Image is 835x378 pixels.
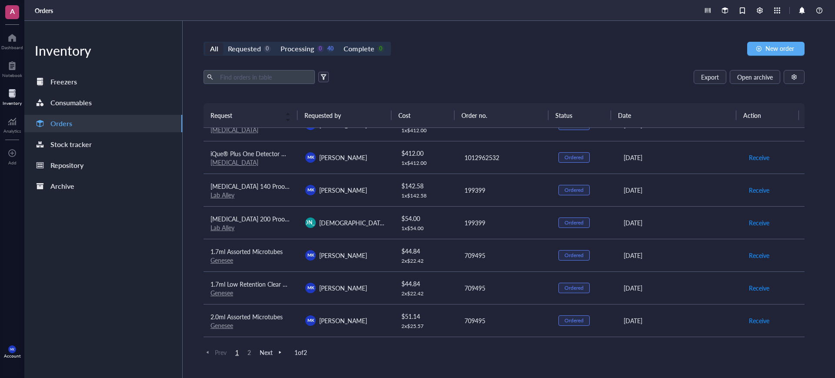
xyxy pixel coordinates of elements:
div: 0 [377,45,384,53]
div: $ 412.00 [401,148,450,158]
a: Stock tracker [24,136,182,153]
a: [MEDICAL_DATA] [210,158,258,167]
a: Genesee [210,321,233,330]
th: Cost [391,103,454,127]
div: Ordered [564,154,584,161]
div: Inventory [24,42,182,59]
div: 199399 [464,185,544,195]
div: $ 44.84 [401,246,450,256]
div: [DATE] [624,283,735,293]
div: 0 [317,45,324,53]
div: [DATE] [624,218,735,227]
span: Receive [749,185,769,195]
span: [PERSON_NAME] [290,219,332,227]
span: [MEDICAL_DATA] 200 Proof (100%), Suitable for Molecular Biology [210,214,391,223]
div: Account [4,353,21,358]
span: 1 of 2 [294,348,307,356]
span: Export [701,74,719,80]
th: Request [204,103,297,127]
div: Ordered [564,252,584,259]
span: 2.0ml Assorted Microtubes [210,312,283,321]
span: [MEDICAL_DATA] 140 Proof (70%) [MEDICAL_DATA] [210,182,354,191]
a: Consumables [24,94,182,111]
span: MK [307,154,314,160]
div: Complete [344,43,374,55]
a: Repository [24,157,182,174]
div: [DATE] [624,153,735,162]
button: New order [747,42,805,56]
th: Status [548,103,611,127]
span: Receive [749,283,769,293]
span: MK [307,284,314,291]
div: Ordered [564,284,584,291]
div: Stock tracker [50,138,92,151]
span: New order [765,45,794,52]
span: Receive [749,153,769,162]
div: 1 x $ 412.00 [401,160,450,167]
button: Receive [748,281,770,295]
button: Receive [748,216,770,230]
div: $ 44.84 [401,279,450,288]
div: $ 142.58 [401,181,450,191]
div: Ordered [564,187,584,194]
span: Open archive [737,74,773,80]
button: Receive [748,151,770,164]
span: [PERSON_NAME] [319,251,367,260]
span: Request [210,110,280,120]
a: Lab Alley [210,223,234,232]
span: [PERSON_NAME] [319,316,367,325]
span: [PERSON_NAME] [319,120,367,129]
a: Archive [24,177,182,195]
div: Dashboard [1,45,23,50]
span: MK [307,121,314,127]
div: 709495 [464,316,544,325]
div: 0 [264,45,271,53]
a: Genesee [210,256,233,264]
div: 40 [327,45,334,53]
div: 709495 [464,251,544,260]
span: Prev [204,348,227,356]
span: iQue® Plus One Detector Maintenance Solution [210,149,340,158]
div: Processing [281,43,314,55]
a: Analytics [3,114,21,134]
div: Consumables [50,97,92,109]
span: [PERSON_NAME] [319,284,367,292]
span: MK [307,187,314,193]
div: $ 54.00 [401,214,450,223]
button: Receive [748,183,770,197]
span: [PERSON_NAME] [319,153,367,162]
div: 2 x $ 25.57 [401,323,450,330]
a: Notebook [2,59,22,78]
div: 2 x $ 22.42 [401,290,450,297]
div: 709495 [464,283,544,293]
td: 199399 [457,174,551,206]
div: 1 x $ 54.00 [401,225,450,232]
th: Requested by [297,103,391,127]
span: Receive [749,251,769,260]
button: Open archive [730,70,780,84]
div: Freezers [50,76,77,88]
button: Receive [748,314,770,328]
td: 1012962532 [457,141,551,174]
a: Lab Alley [210,191,234,199]
span: Receive [749,218,769,227]
a: Genesee [210,288,233,297]
div: 1 x $ 142.58 [401,192,450,199]
div: 1 x $ 412.00 [401,127,450,134]
td: 709495 [457,304,551,337]
div: [DATE] [624,185,735,195]
a: Dashboard [1,31,23,50]
div: [DATE] [624,316,735,325]
div: Ordered [564,317,584,324]
div: All [210,43,218,55]
span: 2 [244,348,254,356]
div: 2 x $ 22.42 [401,258,450,264]
span: Next [260,348,284,356]
th: Date [611,103,736,127]
div: Orders [50,117,72,130]
span: A [10,6,15,17]
span: [DEMOGRAPHIC_DATA][PERSON_NAME] [319,218,433,227]
span: Receive [749,316,769,325]
span: MK [307,252,314,258]
td: 709495 [457,239,551,271]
